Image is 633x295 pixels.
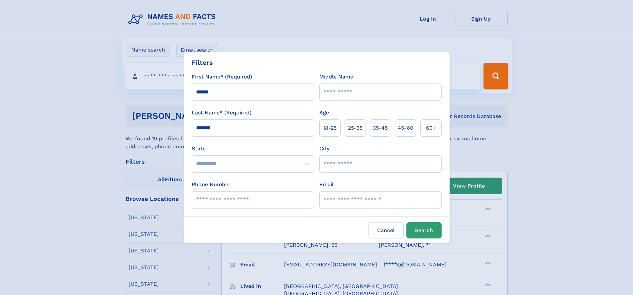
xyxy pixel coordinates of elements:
span: 45‑60 [398,124,413,132]
label: Last Name* (Required) [192,109,252,117]
span: 25‑35 [348,124,363,132]
label: State [192,145,314,153]
label: Age [319,109,329,117]
div: Filters [192,58,213,68]
label: Cancel [369,222,404,238]
label: Middle Name [319,73,353,81]
label: Email [319,181,334,189]
label: First Name* (Required) [192,73,252,81]
label: Phone Number [192,181,231,189]
span: 60+ [426,124,436,132]
span: 35‑45 [373,124,388,132]
label: City [319,145,329,153]
button: Search [406,222,442,238]
span: 18‑25 [323,124,337,132]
